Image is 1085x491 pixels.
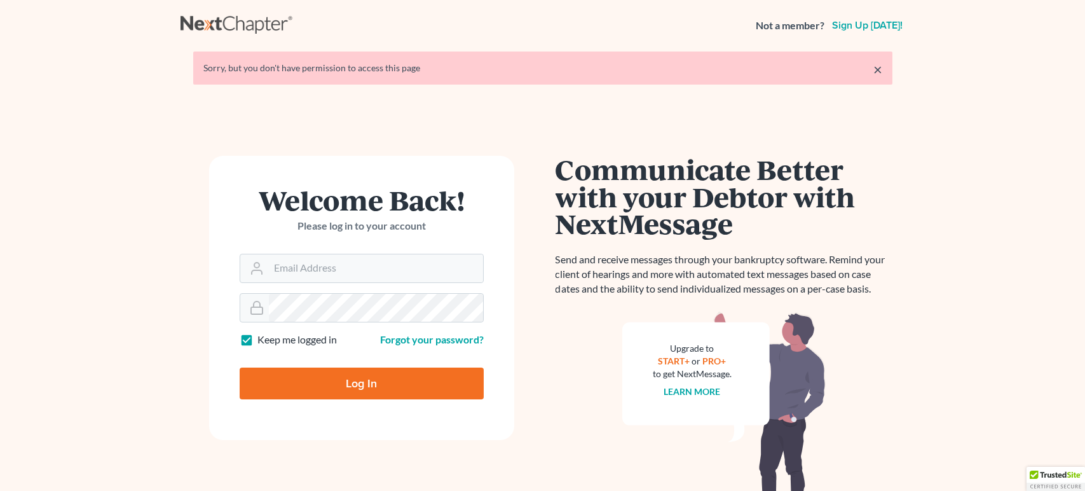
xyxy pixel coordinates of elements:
a: START+ [658,356,690,366]
input: Email Address [269,254,483,282]
strong: Not a member? [756,18,824,33]
div: TrustedSite Certified [1027,467,1085,491]
p: Please log in to your account [240,219,484,233]
div: to get NextMessage. [653,368,732,380]
h1: Welcome Back! [240,186,484,214]
label: Keep me logged in [257,333,337,347]
h1: Communicate Better with your Debtor with NextMessage [556,156,892,237]
input: Log In [240,368,484,399]
a: Sign up [DATE]! [829,20,905,31]
a: Forgot your password? [380,333,484,345]
div: Upgrade to [653,342,732,355]
a: Learn more [664,386,720,397]
div: Sorry, but you don't have permission to access this page [203,62,882,74]
p: Send and receive messages through your bankruptcy software. Remind your client of hearings and mo... [556,252,892,296]
a: × [873,62,882,77]
a: PRO+ [702,356,726,366]
span: or [692,356,700,366]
